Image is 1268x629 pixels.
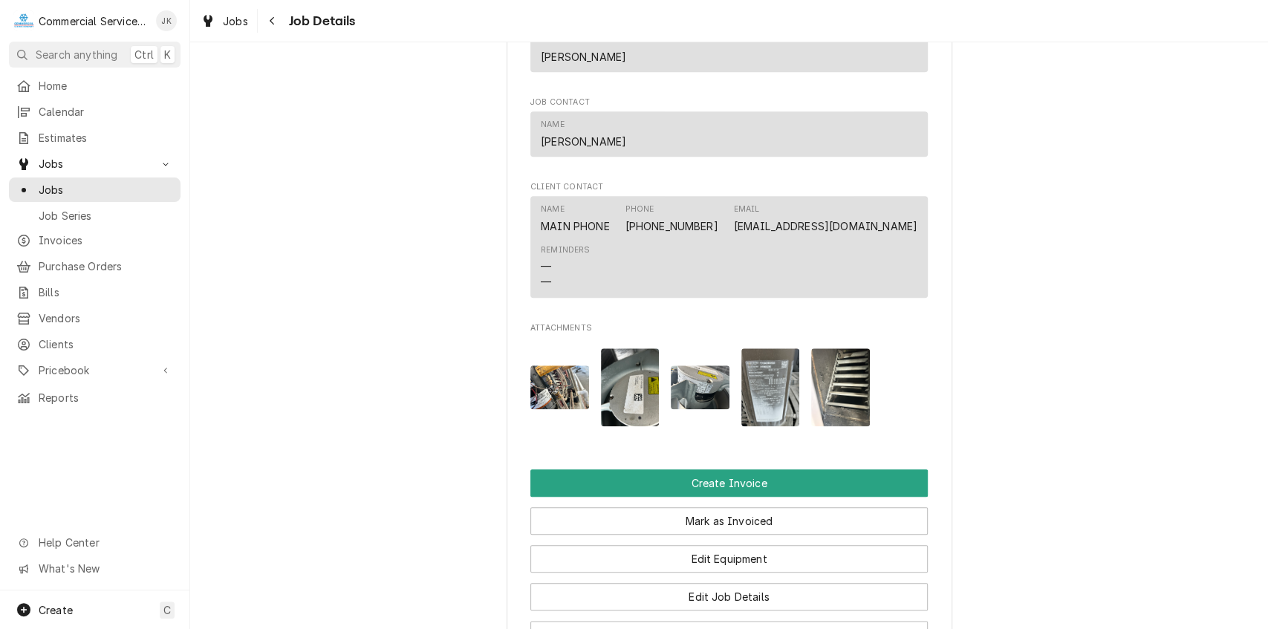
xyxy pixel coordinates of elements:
[163,602,171,618] span: C
[285,11,356,31] span: Job Details
[36,47,117,62] span: Search anything
[39,535,172,550] span: Help Center
[9,306,181,330] a: Vendors
[541,119,565,131] div: Name
[39,130,173,146] span: Estimates
[9,74,181,98] a: Home
[9,42,181,68] button: Search anythingCtrlK
[530,469,928,497] button: Create Invoice
[530,111,928,163] div: Job Contact List
[9,254,181,278] a: Purchase Orders
[9,280,181,304] a: Bills
[541,49,626,65] div: [PERSON_NAME]
[530,97,928,163] div: Job Contact
[541,244,590,256] div: Reminders
[530,181,928,304] div: Client Contact
[541,203,565,215] div: Name
[13,10,34,31] div: Commercial Service Co.'s Avatar
[530,497,928,535] div: Button Group Row
[39,13,148,29] div: Commercial Service Co.
[39,208,173,224] span: Job Series
[734,203,760,215] div: Email
[156,10,177,31] div: JK
[530,336,928,438] span: Attachments
[530,196,928,298] div: Contact
[530,573,928,610] div: Button Group Row
[530,181,928,193] span: Client Contact
[195,9,254,33] a: Jobs
[13,10,34,31] div: C
[39,561,172,576] span: What's New
[9,332,181,356] a: Clients
[741,348,800,426] img: 7tIStksJQZqrnEdWGXpL
[530,12,928,79] div: Job Reporter
[134,47,154,62] span: Ctrl
[530,322,928,438] div: Attachments
[530,322,928,334] span: Attachments
[9,385,181,410] a: Reports
[39,390,173,405] span: Reports
[39,604,73,616] span: Create
[39,232,173,248] span: Invoices
[530,27,928,79] div: Job Reporter List
[625,203,718,233] div: Phone
[9,100,181,124] a: Calendar
[530,27,928,72] div: Contact
[530,583,928,610] button: Edit Job Details
[9,126,181,150] a: Estimates
[530,97,928,108] span: Job Contact
[541,244,590,290] div: Reminders
[39,182,173,198] span: Jobs
[530,196,928,304] div: Client Contact List
[9,530,181,555] a: Go to Help Center
[734,220,917,232] a: [EMAIL_ADDRESS][DOMAIN_NAME]
[9,151,181,176] a: Go to Jobs
[530,111,928,157] div: Contact
[39,284,173,300] span: Bills
[541,203,610,233] div: Name
[164,47,171,62] span: K
[39,258,173,274] span: Purchase Orders
[530,469,928,497] div: Button Group Row
[671,365,729,409] img: 8iRiCbRKmb8b3Vm7i8WA
[223,13,248,29] span: Jobs
[39,310,173,326] span: Vendors
[9,358,181,382] a: Go to Pricebook
[9,203,181,228] a: Job Series
[530,507,928,535] button: Mark as Invoiced
[541,34,626,64] div: Name
[811,348,870,426] img: t2rpw32AS6iMNxWYXY40
[39,104,173,120] span: Calendar
[541,218,610,234] div: MAIN PHONE
[734,203,917,233] div: Email
[39,156,151,172] span: Jobs
[530,365,589,409] img: UeFYJ1PIS8adhqGZlnQm
[530,545,928,573] button: Edit Equipment
[625,203,654,215] div: Phone
[9,177,181,202] a: Jobs
[541,134,626,149] div: [PERSON_NAME]
[541,119,626,149] div: Name
[601,348,660,426] img: YclAxPjrSv6Kbt7bwpL8
[39,362,151,378] span: Pricebook
[156,10,177,31] div: John Key's Avatar
[625,220,718,232] a: [PHONE_NUMBER]
[9,228,181,252] a: Invoices
[530,535,928,573] div: Button Group Row
[261,9,285,33] button: Navigate back
[541,274,551,290] div: —
[39,78,173,94] span: Home
[541,258,551,274] div: —
[39,336,173,352] span: Clients
[9,556,181,581] a: Go to What's New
